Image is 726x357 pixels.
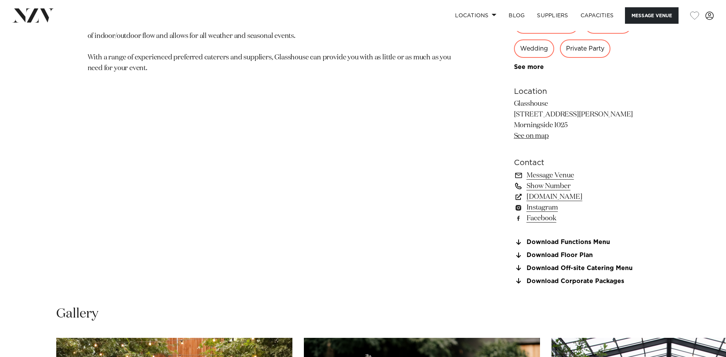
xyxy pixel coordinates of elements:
a: Download Off-site Catering Menu [514,265,639,272]
a: [DOMAIN_NAME] [514,192,639,202]
a: Message Venue [514,170,639,181]
img: nzv-logo.png [12,8,54,22]
a: Instagram [514,202,639,213]
a: Download Functions Menu [514,239,639,246]
div: Private Party [560,39,610,58]
p: Glasshouse [STREET_ADDRESS][PERSON_NAME] Morningside 1025 [514,99,639,142]
a: Download Corporate Packages [514,278,639,285]
h6: Location [514,86,639,97]
a: Download Floor Plan [514,252,639,259]
a: BLOG [502,7,531,24]
h6: Contact [514,157,639,169]
button: Message Venue [625,7,679,24]
div: Wedding [514,39,554,58]
a: Capacities [574,7,620,24]
a: Show Number [514,181,639,192]
a: See on map [514,133,549,139]
a: Facebook [514,213,639,224]
a: Locations [449,7,502,24]
a: SUPPLIERS [531,7,574,24]
h2: Gallery [56,305,98,323]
